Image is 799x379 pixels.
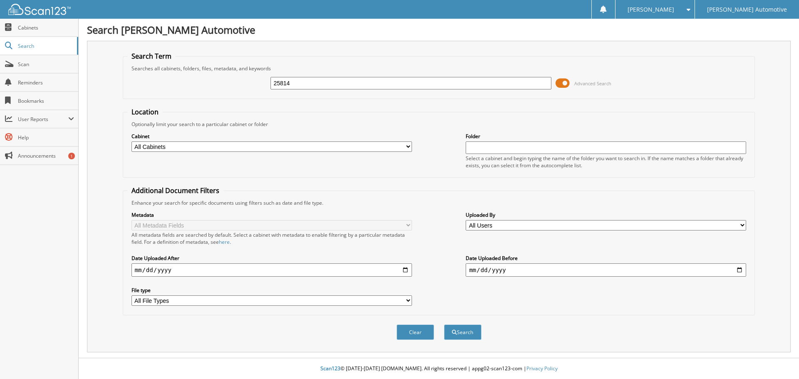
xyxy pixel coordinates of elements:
[526,365,558,372] a: Privacy Policy
[79,359,799,379] div: © [DATE]-[DATE] [DOMAIN_NAME]. All rights reserved | appg02-scan123-com |
[127,186,223,195] legend: Additional Document Filters
[628,7,674,12] span: [PERSON_NAME]
[132,255,412,262] label: Date Uploaded After
[127,121,751,128] div: Optionally limit your search to a particular cabinet or folder
[18,97,74,104] span: Bookmarks
[87,23,791,37] h1: Search [PERSON_NAME] Automotive
[132,263,412,277] input: start
[18,79,74,86] span: Reminders
[18,152,74,159] span: Announcements
[466,133,746,140] label: Folder
[320,365,340,372] span: Scan123
[707,7,787,12] span: [PERSON_NAME] Automotive
[18,134,74,141] span: Help
[219,238,230,245] a: here
[18,24,74,31] span: Cabinets
[8,4,71,15] img: scan123-logo-white.svg
[466,263,746,277] input: end
[757,339,799,379] iframe: Chat Widget
[132,287,412,294] label: File type
[68,153,75,159] div: 1
[574,80,611,87] span: Advanced Search
[466,211,746,218] label: Uploaded By
[127,65,751,72] div: Searches all cabinets, folders, files, metadata, and keywords
[18,116,68,123] span: User Reports
[127,52,176,61] legend: Search Term
[132,211,412,218] label: Metadata
[444,325,481,340] button: Search
[466,255,746,262] label: Date Uploaded Before
[127,107,163,116] legend: Location
[397,325,434,340] button: Clear
[18,42,73,50] span: Search
[18,61,74,68] span: Scan
[466,155,746,169] div: Select a cabinet and begin typing the name of the folder you want to search in. If the name match...
[132,133,412,140] label: Cabinet
[127,199,751,206] div: Enhance your search for specific documents using filters such as date and file type.
[132,231,412,245] div: All metadata fields are searched by default. Select a cabinet with metadata to enable filtering b...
